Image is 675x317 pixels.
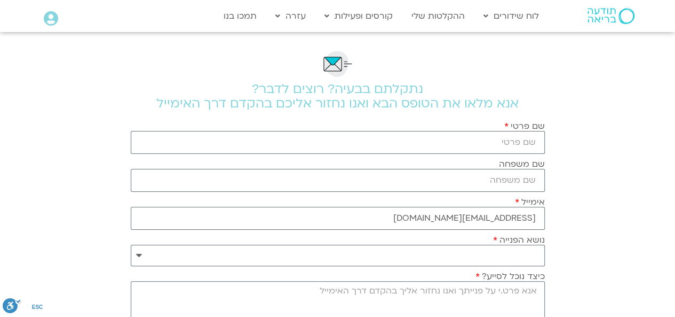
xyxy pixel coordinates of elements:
[131,207,545,230] input: אימייל
[587,8,634,24] img: תודעה בריאה
[131,131,545,154] input: שם פרטי
[515,197,545,207] label: אימייל
[493,235,545,245] label: נושא הפנייה
[499,159,545,169] label: שם משפחה
[504,121,545,131] label: שם פרטי
[131,82,545,111] h2: נתקלתם בבעיה? רוצים לדבר? אנא מלאו את הטופס הבא ואנו נחזור אליכם בהקדם דרך האימייל
[406,6,470,26] a: ההקלטות שלי
[131,169,545,192] input: שם משפחה
[319,6,398,26] a: קורסים ופעילות
[218,6,262,26] a: תמכו בנו
[478,6,544,26] a: לוח שידורים
[270,6,311,26] a: עזרה
[475,272,545,281] label: כיצד נוכל לסייע?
